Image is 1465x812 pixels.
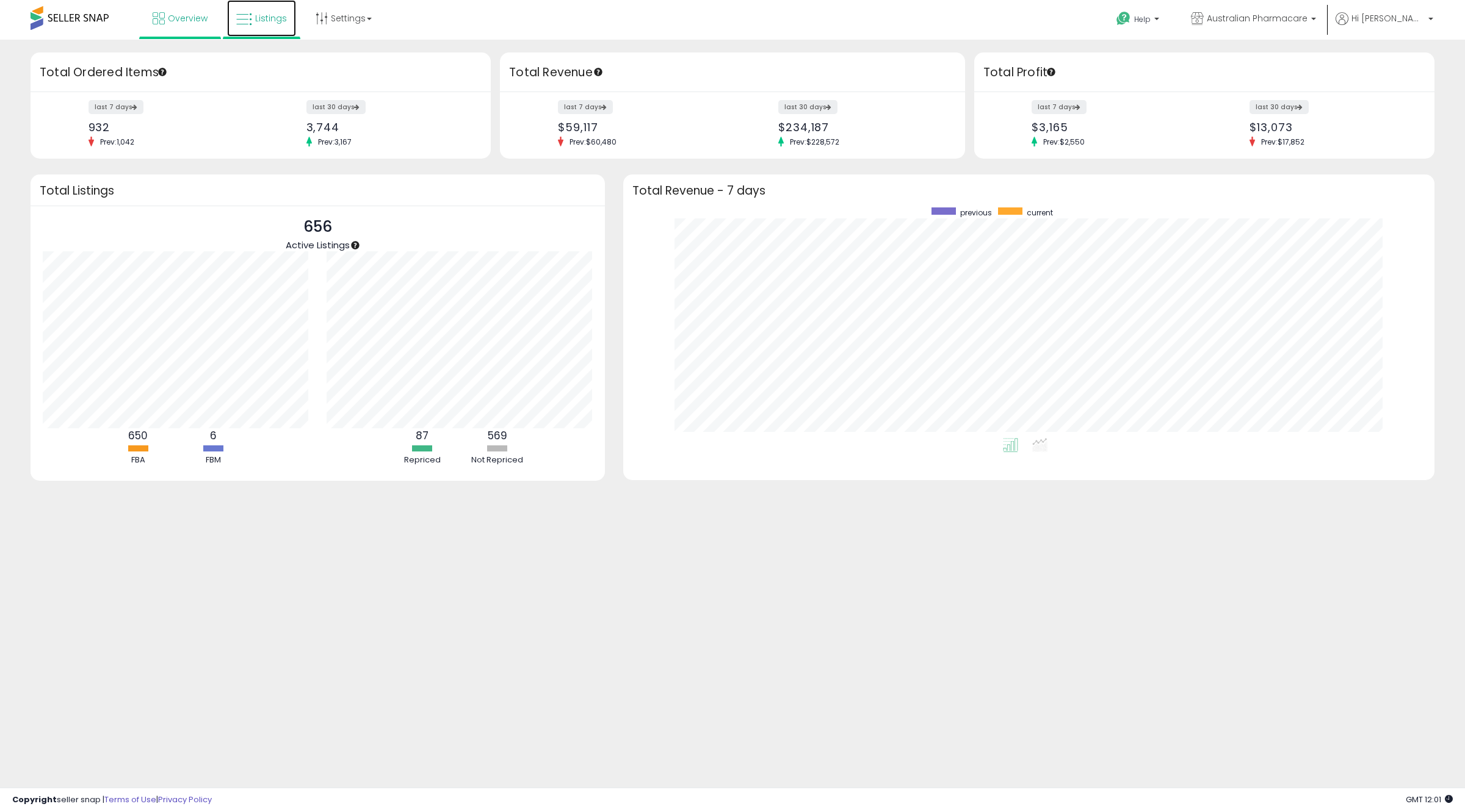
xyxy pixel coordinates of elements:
div: FBA [101,455,175,466]
b: 6 [210,428,217,443]
h3: Total Ordered Items [40,64,482,81]
a: Hi [PERSON_NAME] [1336,12,1433,40]
h3: Total Profit [983,64,1425,81]
div: $13,073 [1250,121,1413,134]
div: Tooltip anchor [350,240,361,251]
span: Listings [255,12,287,24]
span: Prev: $2,550 [1037,137,1091,147]
div: $3,165 [1032,121,1195,134]
div: $59,117 [558,121,723,134]
div: Tooltip anchor [593,66,604,77]
div: $234,187 [778,121,944,134]
label: last 7 days [1032,100,1087,114]
span: Australian Pharmacare [1207,12,1308,24]
h3: Total Listings [40,186,596,195]
div: Tooltip anchor [157,66,168,77]
span: Prev: $60,480 [563,137,623,147]
label: last 7 days [558,100,613,114]
b: 569 [488,428,507,443]
div: Not Repriced [461,455,534,466]
span: current [1027,207,1053,218]
div: FBM [176,455,250,466]
div: 3,744 [306,121,470,134]
label: last 30 days [1250,100,1309,114]
h3: Total Revenue [509,64,956,81]
span: Prev: $17,852 [1255,137,1311,147]
label: last 30 days [306,100,366,114]
b: 87 [416,428,429,443]
i: Get Help [1116,11,1131,26]
div: Tooltip anchor [1046,66,1057,77]
b: 650 [128,428,148,443]
label: last 30 days [778,100,837,114]
span: Prev: 1,042 [94,137,140,147]
a: Help [1107,2,1171,40]
div: Repriced [386,455,459,466]
p: 656 [286,215,350,239]
div: 932 [89,121,252,134]
span: Prev: $228,572 [784,137,845,147]
label: last 7 days [89,100,143,114]
span: Active Listings [286,239,350,251]
span: Overview [168,12,208,24]
span: Prev: 3,167 [312,137,358,147]
h3: Total Revenue - 7 days [632,186,1425,195]
span: previous [960,207,992,218]
span: Hi [PERSON_NAME] [1351,12,1425,24]
span: Help [1134,14,1151,24]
